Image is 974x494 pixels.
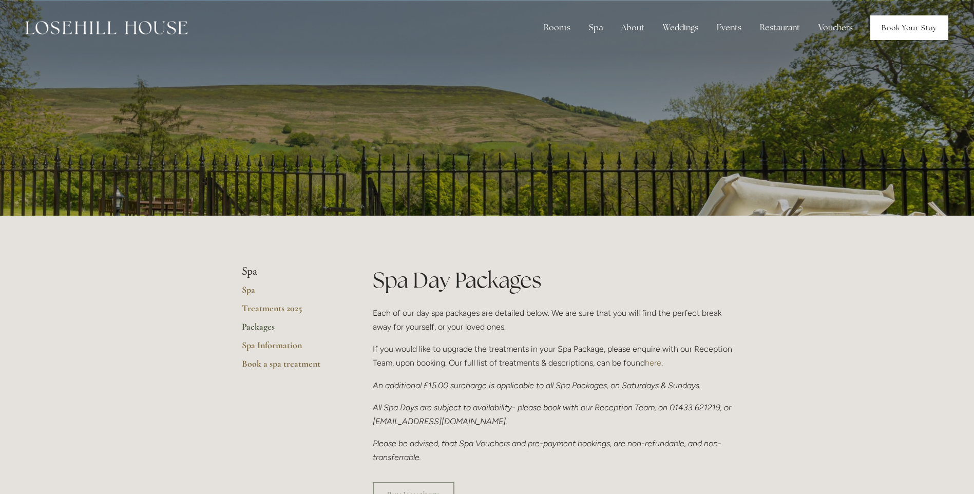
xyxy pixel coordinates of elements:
p: If you would like to upgrade the treatments in your Spa Package, please enquire with our Receptio... [373,342,733,370]
em: All Spa Days are subject to availability- please book with our Reception Team, on 01433 621219, o... [373,403,733,426]
a: Book a spa treatment [242,358,340,376]
a: Treatments 2025 [242,302,340,321]
div: About [613,17,653,38]
a: Spa [242,284,340,302]
a: Spa Information [242,339,340,358]
a: Packages [242,321,340,339]
h1: Spa Day Packages [373,265,733,295]
li: Spa [242,265,340,278]
em: Please be advised, that Spa Vouchers and pre-payment bookings, are non-refundable, and non-transf... [373,439,721,462]
img: Losehill House [26,21,187,34]
div: Restaurant [752,17,808,38]
a: Book Your Stay [870,15,948,40]
div: Events [709,17,750,38]
div: Spa [581,17,611,38]
a: here [645,358,661,368]
em: An additional £15.00 surcharge is applicable to all Spa Packages, on Saturdays & Sundays. [373,381,701,390]
a: Vouchers [810,17,861,38]
div: Weddings [655,17,706,38]
p: Each of our day spa packages are detailed below. We are sure that you will find the perfect break... [373,306,733,334]
div: Rooms [536,17,579,38]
